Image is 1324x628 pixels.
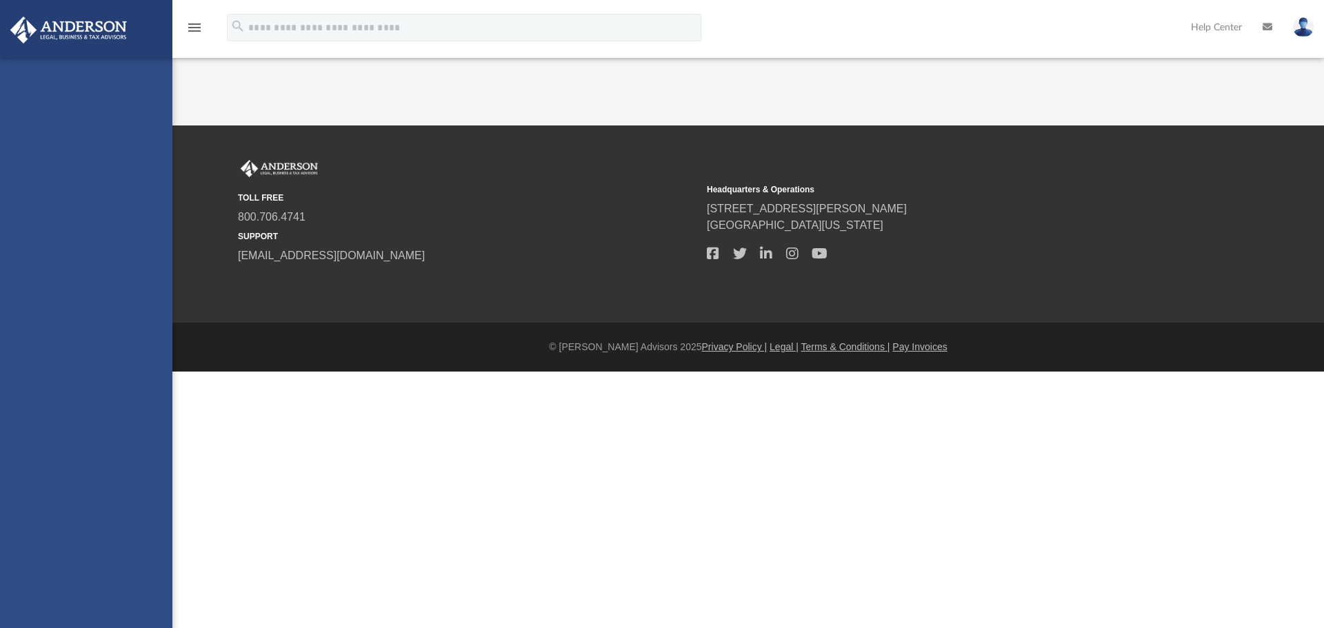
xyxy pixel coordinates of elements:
img: Anderson Advisors Platinum Portal [238,160,321,178]
div: © [PERSON_NAME] Advisors 2025 [172,340,1324,354]
a: [GEOGRAPHIC_DATA][US_STATE] [707,219,883,231]
small: TOLL FREE [238,192,697,204]
img: User Pic [1293,17,1314,37]
i: menu [186,19,203,36]
small: Headquarters & Operations [707,183,1166,196]
a: Pay Invoices [892,341,947,352]
a: [STREET_ADDRESS][PERSON_NAME] [707,203,907,214]
i: search [230,19,245,34]
small: SUPPORT [238,230,697,243]
a: menu [186,26,203,36]
a: Terms & Conditions | [801,341,890,352]
a: 800.706.4741 [238,211,305,223]
img: Anderson Advisors Platinum Portal [6,17,131,43]
a: Legal | [770,341,799,352]
a: Privacy Policy | [702,341,768,352]
a: [EMAIL_ADDRESS][DOMAIN_NAME] [238,250,425,261]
